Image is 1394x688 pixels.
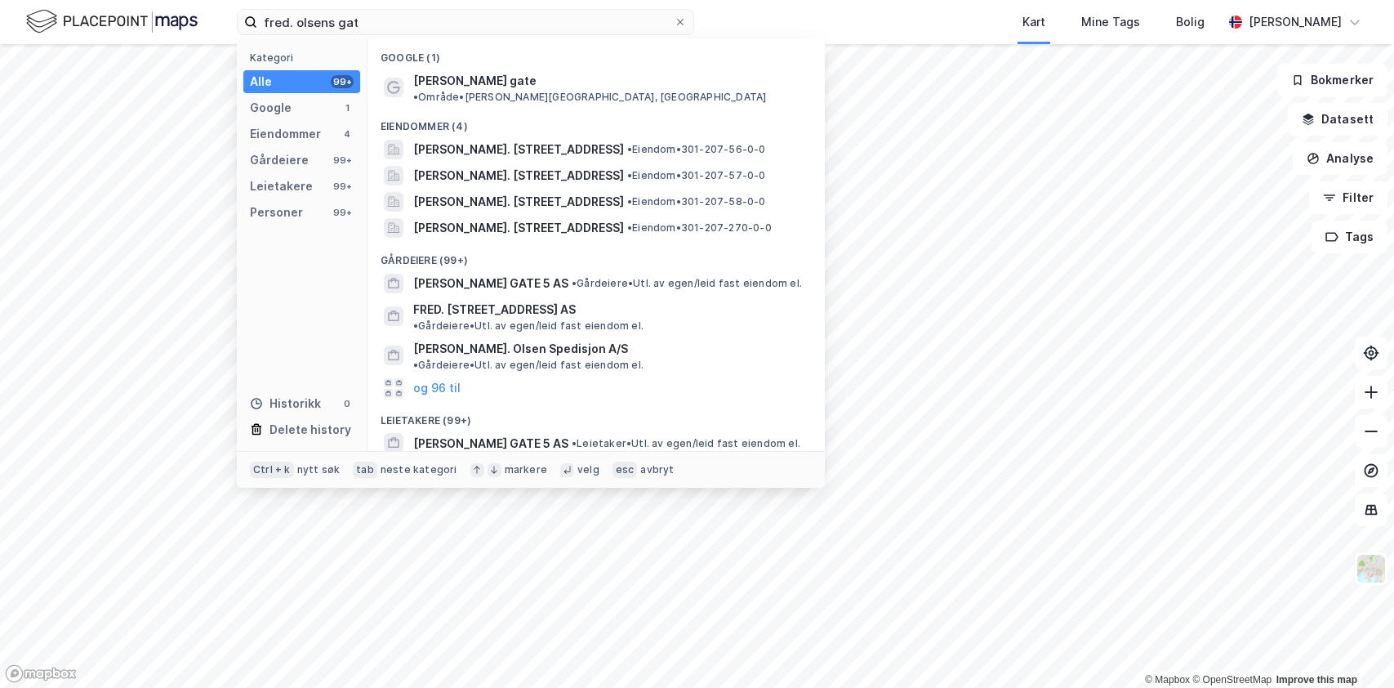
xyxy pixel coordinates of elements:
[331,180,354,193] div: 99+
[627,143,766,156] span: Eiendom • 301-207-56-0-0
[1288,103,1387,136] button: Datasett
[413,91,418,103] span: •
[250,124,321,144] div: Eiendommer
[367,38,825,68] div: Google (1)
[1276,674,1357,686] a: Improve this map
[577,463,599,476] div: velg
[1081,12,1140,32] div: Mine Tags
[353,462,377,478] div: tab
[572,437,800,450] span: Leietaker • Utl. av egen/leid fast eiendom el.
[413,359,644,372] span: Gårdeiere • Utl. av egen/leid fast eiendom el.
[341,101,354,114] div: 1
[627,195,632,208] span: •
[413,339,628,359] span: [PERSON_NAME]. Olsen Spedisjon A/S
[297,463,341,476] div: nytt søk
[1022,12,1045,32] div: Kart
[331,75,354,88] div: 99+
[1312,610,1394,688] div: Kontrollprogram for chat
[627,221,632,234] span: •
[367,401,825,431] div: Leietakere (99+)
[331,206,354,219] div: 99+
[413,434,568,453] span: [PERSON_NAME] GATE 5 AS
[413,274,568,293] span: [PERSON_NAME] GATE 5 AS
[250,51,360,64] div: Kategori
[1277,64,1387,96] button: Bokmerker
[627,169,632,181] span: •
[1176,12,1205,32] div: Bolig
[413,319,418,332] span: •
[640,463,674,476] div: avbryt
[1293,142,1387,175] button: Analyse
[413,319,644,333] span: Gårdeiere • Utl. av egen/leid fast eiendom el.
[627,169,766,182] span: Eiendom • 301-207-57-0-0
[250,176,313,196] div: Leietakere
[341,127,354,141] div: 4
[572,437,577,449] span: •
[381,463,457,476] div: neste kategori
[341,397,354,410] div: 0
[250,462,294,478] div: Ctrl + k
[269,420,351,440] div: Delete history
[413,192,624,212] span: [PERSON_NAME]. [STREET_ADDRESS]
[1312,610,1394,688] iframe: Chat Widget
[627,221,772,235] span: Eiendom • 301-207-270-0-0
[612,462,638,478] div: esc
[413,140,624,159] span: [PERSON_NAME]. [STREET_ADDRESS]
[505,463,547,476] div: markere
[250,394,321,413] div: Historikk
[1249,12,1342,32] div: [PERSON_NAME]
[413,166,624,185] span: [PERSON_NAME]. [STREET_ADDRESS]
[257,10,674,34] input: Søk på adresse, matrikkel, gårdeiere, leietakere eller personer
[1145,674,1190,686] a: Mapbox
[367,241,825,270] div: Gårdeiere (99+)
[1356,553,1387,584] img: Z
[413,300,576,319] span: FRED. [STREET_ADDRESS] AS
[250,98,292,118] div: Google
[250,72,272,92] div: Alle
[413,378,461,398] button: og 96 til
[572,277,577,289] span: •
[413,71,537,91] span: [PERSON_NAME] gate
[413,359,418,371] span: •
[627,143,632,155] span: •
[26,7,198,36] img: logo.f888ab2527a4732fd821a326f86c7f29.svg
[367,107,825,136] div: Eiendommer (4)
[250,150,309,170] div: Gårdeiere
[331,154,354,167] div: 99+
[5,664,77,683] a: Mapbox homepage
[1309,181,1387,214] button: Filter
[572,277,802,290] span: Gårdeiere • Utl. av egen/leid fast eiendom el.
[1192,674,1272,686] a: OpenStreetMap
[627,195,766,208] span: Eiendom • 301-207-58-0-0
[1312,221,1387,253] button: Tags
[250,203,303,222] div: Personer
[413,91,766,104] span: Område • [PERSON_NAME][GEOGRAPHIC_DATA], [GEOGRAPHIC_DATA]
[413,218,624,238] span: [PERSON_NAME]. [STREET_ADDRESS]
